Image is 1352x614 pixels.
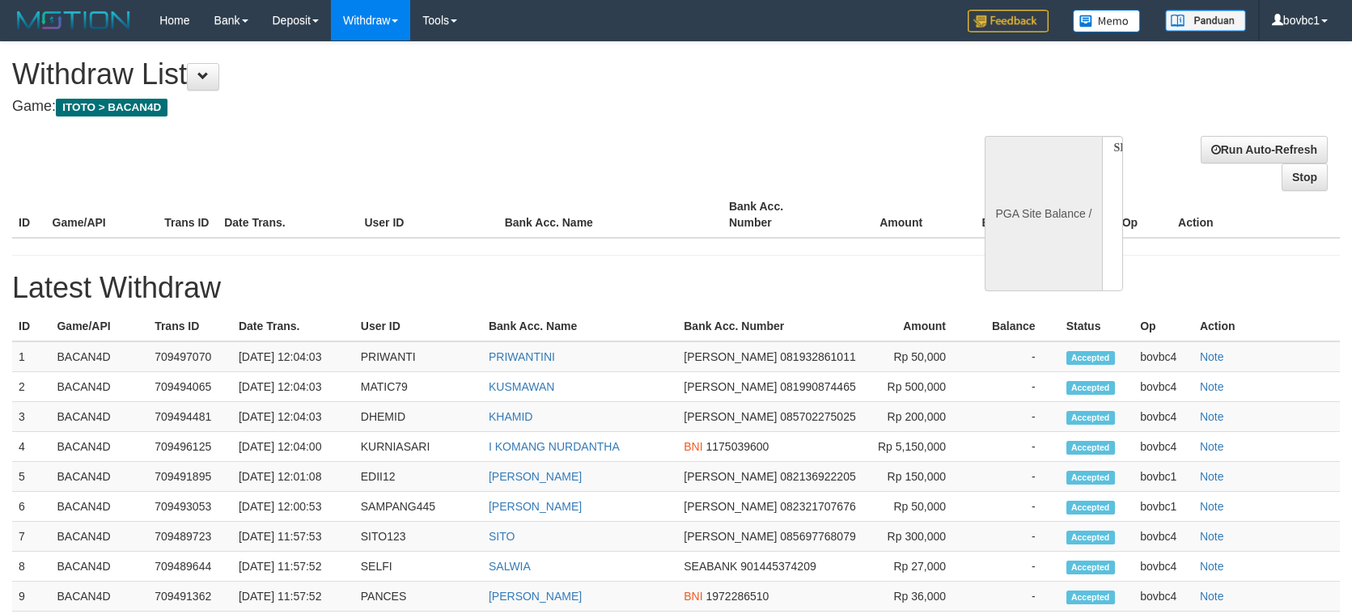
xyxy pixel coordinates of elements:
[50,402,148,432] td: BACAN4D
[354,582,482,612] td: PANCES
[684,380,777,393] span: [PERSON_NAME]
[1066,531,1115,544] span: Accepted
[489,560,531,573] a: SALWIA
[489,530,515,543] a: SITO
[50,372,148,402] td: BACAN4D
[1134,311,1193,341] th: Op
[865,582,970,612] td: Rp 36,000
[970,582,1060,612] td: -
[723,192,835,238] th: Bank Acc. Number
[1201,136,1328,163] a: Run Auto-Refresh
[1200,500,1224,513] a: Note
[1066,561,1115,574] span: Accepted
[12,492,50,522] td: 6
[148,341,232,372] td: 709497070
[148,582,232,612] td: 709491362
[706,440,769,453] span: 1175039600
[865,372,970,402] td: Rp 500,000
[1066,501,1115,514] span: Accepted
[148,432,232,462] td: 709496125
[489,380,554,393] a: KUSMAWAN
[1134,341,1193,372] td: bovbc4
[12,402,50,432] td: 3
[1134,462,1193,492] td: bovbc1
[684,350,777,363] span: [PERSON_NAME]
[232,341,354,372] td: [DATE] 12:04:03
[232,311,354,341] th: Date Trans.
[232,522,354,552] td: [DATE] 11:57:53
[684,560,737,573] span: SEABANK
[12,372,50,402] td: 2
[1066,471,1115,485] span: Accepted
[489,440,620,453] a: I KOMANG NURDANTHA
[354,552,482,582] td: SELFI
[1066,411,1115,425] span: Accepted
[50,462,148,492] td: BACAN4D
[1116,192,1172,238] th: Op
[968,10,1049,32] img: Feedback.jpg
[482,311,677,341] th: Bank Acc. Name
[498,192,723,238] th: Bank Acc. Name
[148,492,232,522] td: 709493053
[12,272,1340,304] h1: Latest Withdraw
[1066,441,1115,455] span: Accepted
[865,522,970,552] td: Rp 300,000
[1200,470,1224,483] a: Note
[489,500,582,513] a: [PERSON_NAME]
[970,311,1060,341] th: Balance
[1172,192,1340,238] th: Action
[354,402,482,432] td: DHEMID
[56,99,167,116] span: ITOTO > BACAN4D
[12,311,50,341] th: ID
[148,522,232,552] td: 709489723
[354,372,482,402] td: MATIC79
[354,462,482,492] td: EDII12
[1134,552,1193,582] td: bovbc4
[148,402,232,432] td: 709494481
[50,341,148,372] td: BACAN4D
[1134,402,1193,432] td: bovbc4
[865,311,970,341] th: Amount
[354,341,482,372] td: PRIWANTI
[780,470,855,483] span: 082136922205
[50,552,148,582] td: BACAN4D
[354,522,482,552] td: SITO123
[12,582,50,612] td: 9
[354,311,482,341] th: User ID
[865,432,970,462] td: Rp 5,150,000
[835,192,947,238] th: Amount
[970,372,1060,402] td: -
[1200,440,1224,453] a: Note
[1200,350,1224,363] a: Note
[50,311,148,341] th: Game/API
[1165,10,1246,32] img: panduan.png
[50,582,148,612] td: BACAN4D
[489,590,582,603] a: [PERSON_NAME]
[218,192,358,238] th: Date Trans.
[677,311,864,341] th: Bank Acc. Number
[865,402,970,432] td: Rp 200,000
[1134,372,1193,402] td: bovbc4
[12,552,50,582] td: 8
[1073,10,1141,32] img: Button%20Memo.svg
[12,8,135,32] img: MOTION_logo.png
[1193,311,1340,341] th: Action
[12,58,885,91] h1: Withdraw List
[684,500,777,513] span: [PERSON_NAME]
[970,492,1060,522] td: -
[1066,381,1115,395] span: Accepted
[1200,560,1224,573] a: Note
[970,522,1060,552] td: -
[1060,311,1134,341] th: Status
[780,410,855,423] span: 085702275025
[232,432,354,462] td: [DATE] 12:04:00
[12,192,46,238] th: ID
[148,462,232,492] td: 709491895
[12,432,50,462] td: 4
[865,552,970,582] td: Rp 27,000
[970,432,1060,462] td: -
[1134,522,1193,552] td: bovbc4
[985,136,1101,291] div: PGA Site Balance /
[947,192,1049,238] th: Balance
[232,372,354,402] td: [DATE] 12:04:03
